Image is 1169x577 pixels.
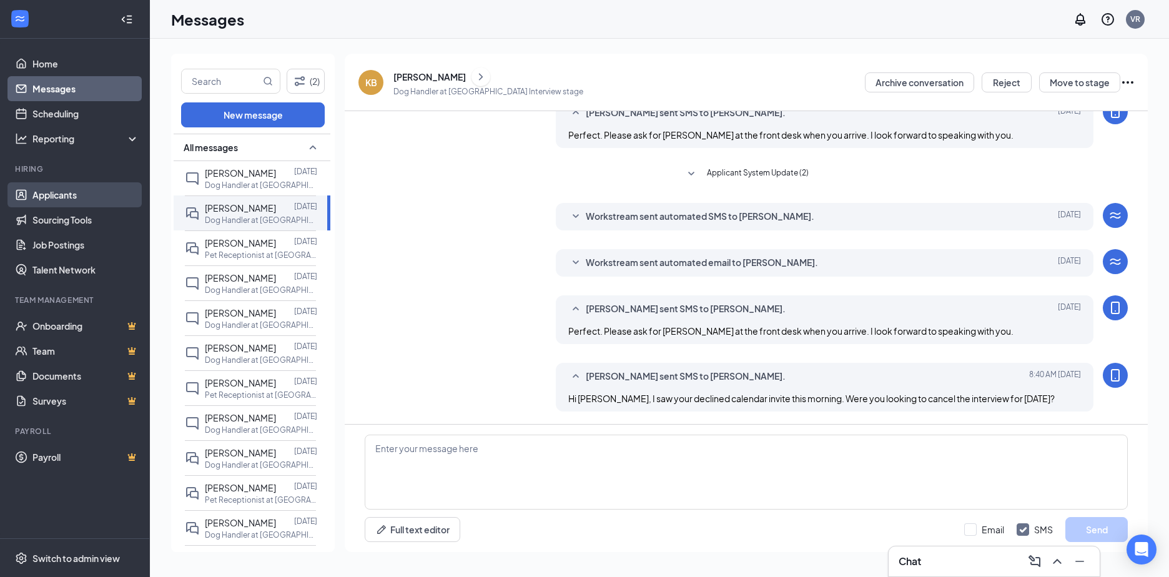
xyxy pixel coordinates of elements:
button: Minimize [1070,551,1090,571]
a: PayrollCrown [32,445,139,470]
button: SmallChevronDownApplicant System Update (2) [684,167,809,182]
p: Pet Receptionist at [GEOGRAPHIC_DATA] [205,250,317,260]
a: Job Postings [32,232,139,257]
svg: ChevronUp [1050,554,1065,569]
span: [PERSON_NAME] [205,342,276,353]
svg: Pen [375,523,388,536]
a: TeamCrown [32,338,139,363]
svg: MobileSms [1108,300,1123,315]
h3: Chat [899,555,921,568]
div: KB [365,76,377,89]
svg: SmallChevronDown [568,255,583,270]
div: VR [1130,14,1140,24]
button: ChevronRight [471,67,490,86]
p: [DATE] [294,411,317,422]
a: Sourcing Tools [32,207,139,232]
svg: Settings [15,552,27,565]
svg: ComposeMessage [1027,554,1042,569]
p: [DATE] [294,481,317,491]
span: Hi [PERSON_NAME], I saw your declined calendar invite this morning. Were you looking to cancel th... [568,393,1055,404]
span: [PERSON_NAME] [205,202,276,214]
svg: ChatInactive [185,171,200,186]
span: Perfect. Please ask for [PERSON_NAME] at the front desk when you arrive. I look forward to speaki... [568,325,1014,337]
span: [PERSON_NAME] [205,377,276,388]
div: Switch to admin view [32,552,120,565]
button: Full text editorPen [365,517,460,542]
svg: ChatInactive [185,416,200,431]
span: [PERSON_NAME] [205,307,276,318]
p: Dog Handler at [GEOGRAPHIC_DATA] [205,425,317,435]
svg: SmallChevronDown [568,209,583,224]
svg: DoubleChat [185,521,200,536]
p: Pet Receptionist at [GEOGRAPHIC_DATA] [205,495,317,505]
span: [DATE] [1058,209,1081,224]
span: [PERSON_NAME] sent SMS to [PERSON_NAME]. [586,302,786,317]
span: [PERSON_NAME] [205,272,276,284]
button: New message [181,102,325,127]
span: All messages [184,141,238,154]
span: Applicant System Update (2) [707,167,809,182]
input: Search [182,69,260,93]
svg: Filter [292,74,307,89]
span: [PERSON_NAME] [205,167,276,179]
div: Reporting [32,132,140,145]
svg: SmallChevronDown [684,167,699,182]
svg: WorkstreamLogo [1108,254,1123,269]
p: Dog Handler at [GEOGRAPHIC_DATA] Interview stage [393,86,583,97]
svg: ChatInactive [185,346,200,361]
svg: Ellipses [1120,75,1135,90]
span: Workstream sent automated email to [PERSON_NAME]. [586,255,818,270]
span: [DATE] [1058,106,1081,121]
svg: SmallChevronUp [305,140,320,155]
svg: Minimize [1072,554,1087,569]
div: Hiring [15,164,137,174]
svg: ChatInactive [185,276,200,291]
svg: SmallChevronUp [568,106,583,121]
div: Team Management [15,295,137,305]
button: Archive conversation [865,72,974,92]
p: [DATE] [294,551,317,561]
button: Reject [982,72,1032,92]
p: Pet Receptionist at [GEOGRAPHIC_DATA] [205,390,317,400]
a: DocumentsCrown [32,363,139,388]
p: [DATE] [294,271,317,282]
p: Dog Handler at [GEOGRAPHIC_DATA] [205,285,317,295]
p: Dog Handler at [GEOGRAPHIC_DATA] [205,180,317,190]
button: ComposeMessage [1025,551,1045,571]
span: [DATE] [1058,302,1081,317]
svg: DoubleChat [185,451,200,466]
svg: Collapse [121,13,133,26]
p: [DATE] [294,201,317,212]
button: Move to stage [1039,72,1120,92]
span: Perfect. Please ask for [PERSON_NAME] at the front desk when you arrive. I look forward to speaki... [568,129,1014,141]
p: Dog Handler at [GEOGRAPHIC_DATA] [205,320,317,330]
p: Dog Handler at [GEOGRAPHIC_DATA] [205,460,317,470]
span: [DATE] 8:40 AM [1029,369,1081,384]
svg: ChevronRight [475,69,487,84]
p: Dog Handler at [GEOGRAPHIC_DATA] [205,215,317,225]
a: Messages [32,76,139,101]
div: Open Intercom Messenger [1127,535,1157,565]
span: Workstream sent automated SMS to [PERSON_NAME]. [586,209,814,224]
svg: SmallChevronUp [568,369,583,384]
p: [DATE] [294,376,317,387]
svg: WorkstreamLogo [1108,208,1123,223]
a: Applicants [32,182,139,207]
span: [PERSON_NAME] [205,447,276,458]
svg: DoubleChat [185,206,200,221]
span: [PERSON_NAME] [205,237,276,249]
svg: DoubleChat [185,241,200,256]
div: Payroll [15,426,137,436]
svg: Analysis [15,132,27,145]
span: [PERSON_NAME] sent SMS to [PERSON_NAME]. [586,369,786,384]
span: [DATE] [1058,255,1081,270]
button: Filter (2) [287,69,325,94]
svg: MagnifyingGlass [263,76,273,86]
p: [DATE] [294,236,317,247]
svg: MobileSms [1108,368,1123,383]
div: [PERSON_NAME] [393,71,466,83]
svg: DoubleChat [185,486,200,501]
span: [PERSON_NAME] sent SMS to [PERSON_NAME]. [586,106,786,121]
p: [DATE] [294,516,317,526]
p: [DATE] [294,341,317,352]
